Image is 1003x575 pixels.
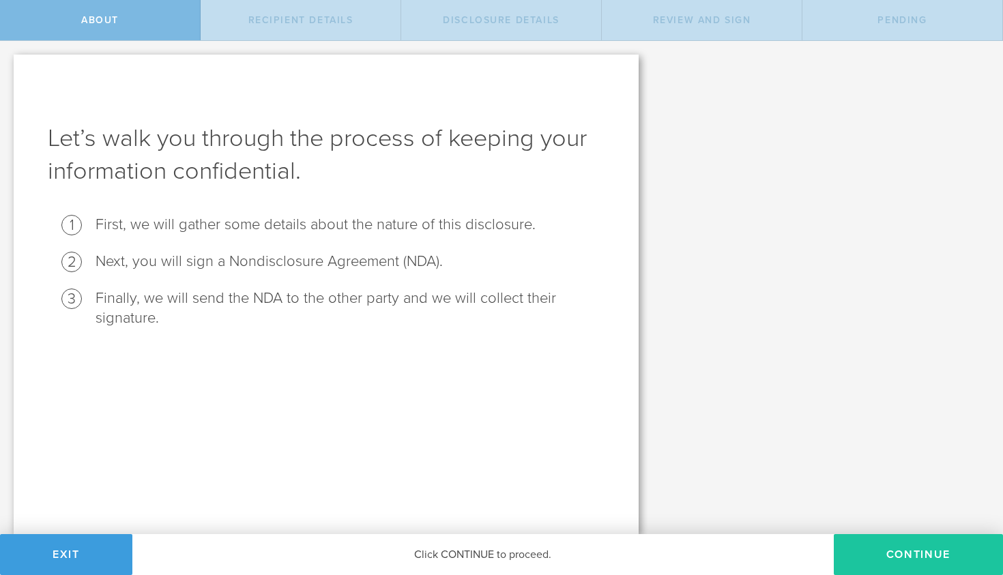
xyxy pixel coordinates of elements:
[877,14,927,26] span: Pending
[443,14,559,26] span: Disclosure details
[96,289,605,328] li: Finally, we will send the NDA to the other party and we will collect their signature.
[132,534,834,575] div: Click CONTINUE to proceed.
[248,14,353,26] span: Recipient details
[96,215,605,235] li: First, we will gather some details about the nature of this disclosure.
[96,252,605,271] li: Next, you will sign a Nondisclosure Agreement (NDA).
[653,14,751,26] span: Review and sign
[81,14,119,26] span: About
[834,534,1003,575] button: Continue
[48,122,605,188] h1: Let’s walk you through the process of keeping your information confidential.
[935,469,1003,534] iframe: Chat Widget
